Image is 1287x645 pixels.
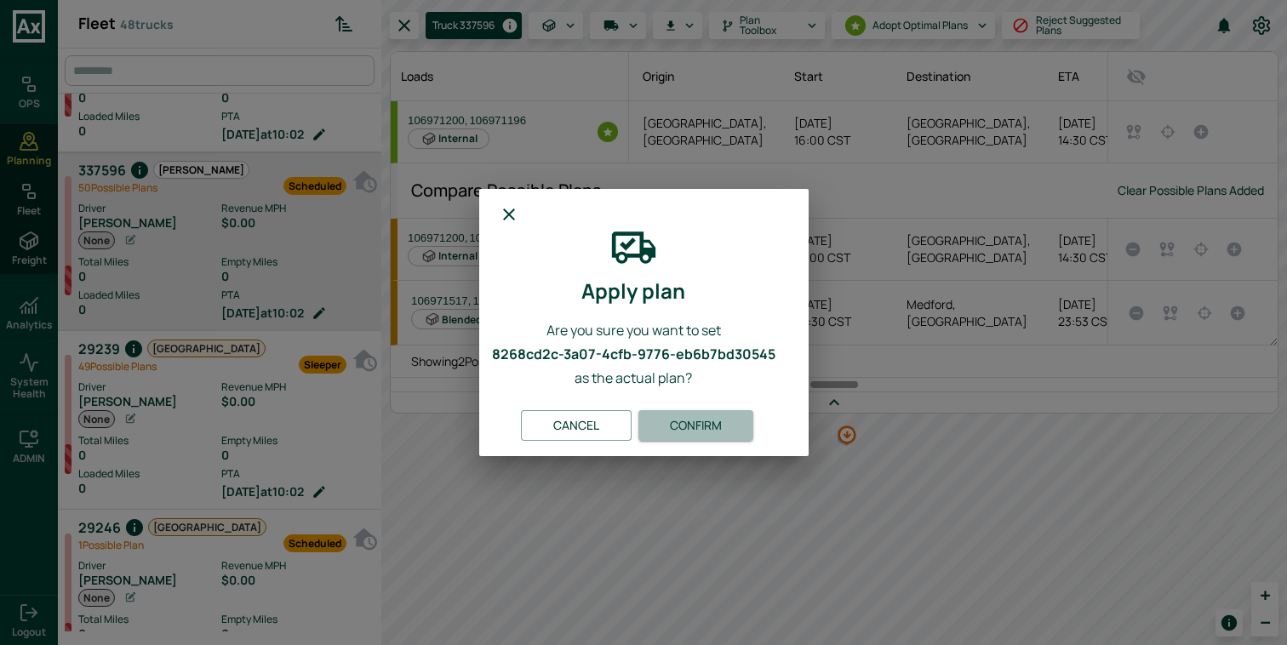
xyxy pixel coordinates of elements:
b: 8268cd2c-3a07-4cfb-9776-eb6b7bd30545 [492,345,775,363]
h5: Apply plan [581,277,685,305]
button: Confirm [638,410,753,442]
h6: Are you sure you want to set as the actual plan? [492,318,775,390]
button: Cancel [521,410,632,442]
button: close [492,197,526,231]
